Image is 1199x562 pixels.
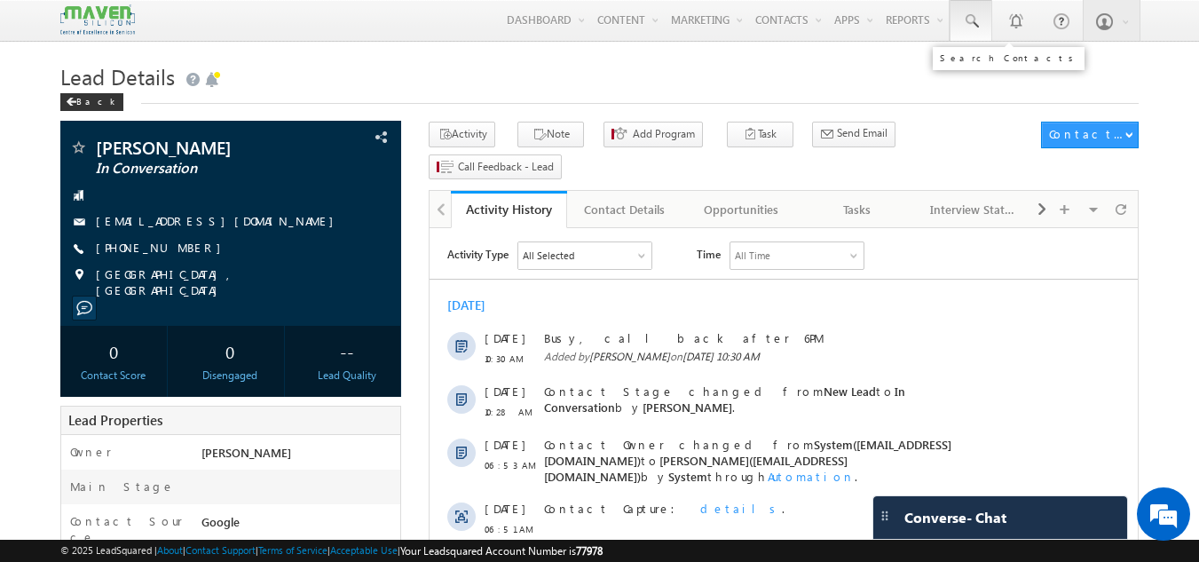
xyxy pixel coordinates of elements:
span: Contact Owner changed from to by through . [114,209,522,256]
button: Call Feedback - Lead [429,154,562,180]
span: Lead Properties [68,411,162,429]
div: Contact Actions [1049,126,1124,142]
span: Contact Capture: [114,273,256,288]
div: Contact Details [581,199,667,220]
div: -- [297,335,396,368]
span: 10:30 AM [55,123,108,139]
span: Added by on [114,121,633,137]
a: Interview Status [916,191,1032,228]
div: Lead Quality [297,368,396,384]
span: [DATE] 10:30 AM [253,122,330,135]
a: About [157,544,183,556]
span: Automation [338,241,425,256]
span: [PERSON_NAME] [213,171,303,186]
span: Converse - Chat [904,510,1006,526]
a: [EMAIL_ADDRESS][DOMAIN_NAME] [96,213,343,228]
button: Add Program [603,122,703,147]
span: Time [267,13,291,40]
span: System([EMAIL_ADDRESS][DOMAIN_NAME]) [114,209,522,240]
div: All Selected [93,20,145,36]
label: Contact Source [70,513,185,545]
span: Contact Stage changed from to by . [114,155,476,186]
div: Google [197,513,401,538]
div: . [114,273,633,289]
div: Contact Score [65,368,163,384]
button: Task [727,122,793,147]
div: Tasks [814,199,900,220]
div: 0 [181,335,280,368]
button: Send Email [812,122,895,147]
span: [DATE] [55,102,95,118]
span: Call Feedback - Lead [458,159,554,175]
span: System [239,241,278,256]
span: 06:53 AM [55,229,108,245]
div: Back [60,93,123,111]
a: Terms of Service [258,544,327,556]
div: Interview Status [930,199,1016,220]
a: Activity History [451,191,567,228]
span: [DATE] [55,209,95,225]
em: Start Chat [241,436,322,460]
span: Lead Details [60,62,175,91]
label: Main Stage [70,479,175,495]
span: Send Email [837,125,887,141]
div: Disengaged [181,368,280,384]
div: Chat with us now [92,93,298,116]
span: In Conversation [114,155,476,186]
div: Opportunities [698,199,784,220]
span: 10:28 AM [55,176,108,192]
a: Tasks [800,191,916,228]
span: [DATE] [55,273,95,289]
a: Back [60,92,132,107]
div: All Time [305,20,341,36]
span: [DATE] [55,155,95,171]
div: Activity History [464,201,554,218]
span: [GEOGRAPHIC_DATA], [GEOGRAPHIC_DATA] [96,266,371,298]
div: [DATE] [18,69,75,85]
span: details [271,273,352,288]
label: Owner [70,444,112,460]
button: Activity [429,122,495,147]
img: Custom Logo [60,4,135,36]
span: New Lead [394,155,446,170]
button: Contact Actions [1041,122,1139,148]
span: 06:51 AM [55,293,108,309]
span: Activity Type [18,13,79,40]
span: [PERSON_NAME] [96,139,306,156]
div: Search Contacts [940,52,1077,63]
span: Busy, call back after 6PM [114,102,633,118]
span: 77978 [576,544,603,558]
div: All Selected [89,14,222,41]
a: Acceptable Use [330,544,398,556]
img: carter-drag [878,509,892,523]
span: [PHONE_NUMBER] [96,240,230,257]
textarea: Type your message and hit 'Enter' [23,164,324,421]
span: Your Leadsquared Account Number is [400,544,603,558]
span: Add Program [633,126,695,142]
a: Contact Support [185,544,256,556]
a: Opportunities [683,191,800,228]
span: [PERSON_NAME] [160,122,241,135]
a: Contact Details [567,191,683,228]
div: Minimize live chat window [291,9,334,51]
span: [PERSON_NAME]([EMAIL_ADDRESS][DOMAIN_NAME]) [114,225,418,256]
button: Note [517,122,584,147]
div: 0 [65,335,163,368]
span: In Conversation [96,160,306,178]
span: [PERSON_NAME] [201,445,291,460]
span: © 2025 LeadSquared | | | | | [60,542,603,559]
img: d_60004797649_company_0_60004797649 [30,93,75,116]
